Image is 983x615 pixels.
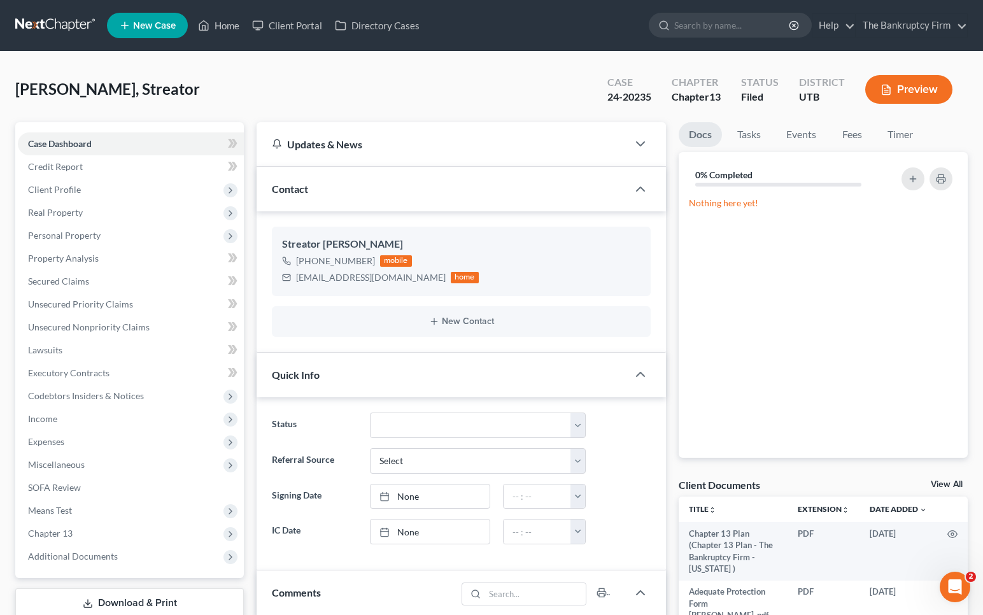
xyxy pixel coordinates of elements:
div: home [451,272,479,283]
span: 2 [966,572,976,582]
a: Timer [877,122,923,147]
a: Lawsuits [18,339,244,362]
div: Client Documents [679,478,760,491]
span: Comments [272,586,321,598]
a: Directory Cases [329,14,426,37]
span: [PERSON_NAME], Streator [15,80,200,98]
a: Help [812,14,855,37]
button: Preview [865,75,952,104]
a: Home [192,14,246,37]
a: View All [931,480,963,489]
input: -- : -- [504,520,571,544]
a: Date Added expand_more [870,504,927,514]
a: Tasks [727,122,771,147]
span: SOFA Review [28,482,81,493]
span: Codebtors Insiders & Notices [28,390,144,401]
td: PDF [788,522,859,581]
a: Secured Claims [18,270,244,293]
span: Expenses [28,436,64,447]
input: Search... [485,583,586,605]
span: Real Property [28,207,83,218]
span: Property Analysis [28,253,99,264]
a: Executory Contracts [18,362,244,385]
div: Chapter [672,90,721,104]
div: mobile [380,255,412,267]
span: Means Test [28,505,72,516]
a: Events [776,122,826,147]
a: Docs [679,122,722,147]
span: Secured Claims [28,276,89,286]
div: 24-20235 [607,90,651,104]
a: None [371,484,490,509]
a: Client Portal [246,14,329,37]
a: Credit Report [18,155,244,178]
a: Titleunfold_more [689,504,716,514]
a: Case Dashboard [18,132,244,155]
label: Signing Date [265,484,364,509]
span: Income [28,413,57,424]
span: Miscellaneous [28,459,85,470]
i: expand_more [919,506,927,514]
div: District [799,75,845,90]
span: 13 [709,90,721,102]
i: unfold_more [842,506,849,514]
div: [PHONE_NUMBER] [296,255,375,267]
a: Unsecured Nonpriority Claims [18,316,244,339]
span: Quick Info [272,369,320,381]
span: Contact [272,183,308,195]
div: [EMAIL_ADDRESS][DOMAIN_NAME] [296,271,446,284]
input: Search by name... [674,13,791,37]
input: -- : -- [504,484,571,509]
strong: 0% Completed [695,169,753,180]
span: New Case [133,21,176,31]
a: None [371,520,490,544]
label: Referral Source [265,448,364,474]
td: Chapter 13 Plan (Chapter 13 Plan - The Bankruptcy Firm - [US_STATE] ) [679,522,788,581]
div: Updates & News [272,138,612,151]
label: Status [265,413,364,438]
span: Case Dashboard [28,138,92,149]
span: Credit Report [28,161,83,172]
span: Executory Contracts [28,367,110,378]
td: [DATE] [859,522,937,581]
span: Personal Property [28,230,101,241]
span: Lawsuits [28,344,62,355]
div: UTB [799,90,845,104]
p: Nothing here yet! [689,197,958,209]
div: Case [607,75,651,90]
div: Filed [741,90,779,104]
span: Additional Documents [28,551,118,562]
span: Unsecured Nonpriority Claims [28,322,150,332]
span: Client Profile [28,184,81,195]
span: Unsecured Priority Claims [28,299,133,309]
a: Fees [831,122,872,147]
iframe: Intercom live chat [940,572,970,602]
a: The Bankruptcy Firm [856,14,967,37]
div: Chapter [672,75,721,90]
i: unfold_more [709,506,716,514]
label: IC Date [265,519,364,544]
div: Status [741,75,779,90]
a: Unsecured Priority Claims [18,293,244,316]
a: Property Analysis [18,247,244,270]
a: SOFA Review [18,476,244,499]
div: Streator [PERSON_NAME] [282,237,640,252]
a: Extensionunfold_more [798,504,849,514]
span: Chapter 13 [28,528,73,539]
button: New Contact [282,316,640,327]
